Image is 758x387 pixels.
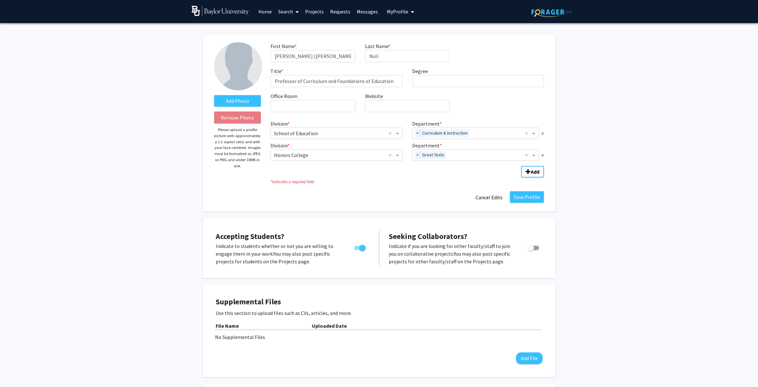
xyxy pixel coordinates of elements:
ng-select: Division [271,128,403,139]
button: Add File [516,352,543,364]
span: × [415,151,421,159]
label: AddProfile Picture [214,95,261,107]
label: First Name [271,42,297,50]
p: Indicate to students whether or not you are willing to engage them in your work. You may also pos... [216,242,342,265]
a: Search [275,0,302,23]
label: Website [365,92,383,100]
span: Clear all [525,151,530,159]
img: ForagerOne Logo [531,7,571,17]
iframe: Chat [5,358,27,382]
div: Toggle [352,242,369,252]
h4: Supplemental Files [216,297,543,307]
p: Indicate if you are looking for other faculty/staff to join you on collaborative projects. You ma... [389,242,515,265]
span: Accepting Students? [216,231,284,241]
label: Last Name [365,42,391,50]
p: Use this section to upload files such as CVs, articles, and more. [216,309,543,317]
a: Messages [354,0,381,23]
b: File Name [216,323,239,329]
span: Great Texts [421,151,446,159]
ng-select: Department [412,149,539,161]
a: Home [255,0,275,23]
span: Clear all [525,129,530,137]
p: Please upload a profile picture with approximately a 1:1 aspect ratio and with your face centered... [214,127,261,169]
div: Division [266,142,407,161]
label: Office Room [271,92,297,100]
ng-select: Department [412,128,539,139]
a: Projects [302,0,327,23]
label: Degree [412,67,428,75]
button: Cancel Edits [471,191,507,203]
span: × [541,151,544,159]
span: × [541,129,544,137]
button: Save Profile [510,191,544,203]
span: Clear all [389,151,394,159]
div: Department [407,142,549,161]
img: Profile Picture [214,42,262,90]
button: Remove Photo [214,111,261,124]
b: Add [531,169,539,175]
label: Title [271,67,283,75]
b: Uploaded Date [312,323,347,329]
button: Add Division/Department [521,166,544,177]
span: Curriculum & Instruction [421,129,469,137]
span: × [415,129,421,137]
a: Requests [327,0,354,23]
span: Seeking Collaborators? [389,231,467,241]
img: Baylor University Logo [192,6,249,16]
ng-select: Division [271,149,403,161]
div: Toggle [525,242,543,252]
span: My Profile [387,8,408,15]
span: Clear all [389,129,394,137]
div: No Supplemental Files [215,333,543,341]
div: Department [407,120,549,139]
div: Division [266,120,407,139]
i: Indicates a required field [271,179,544,185]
